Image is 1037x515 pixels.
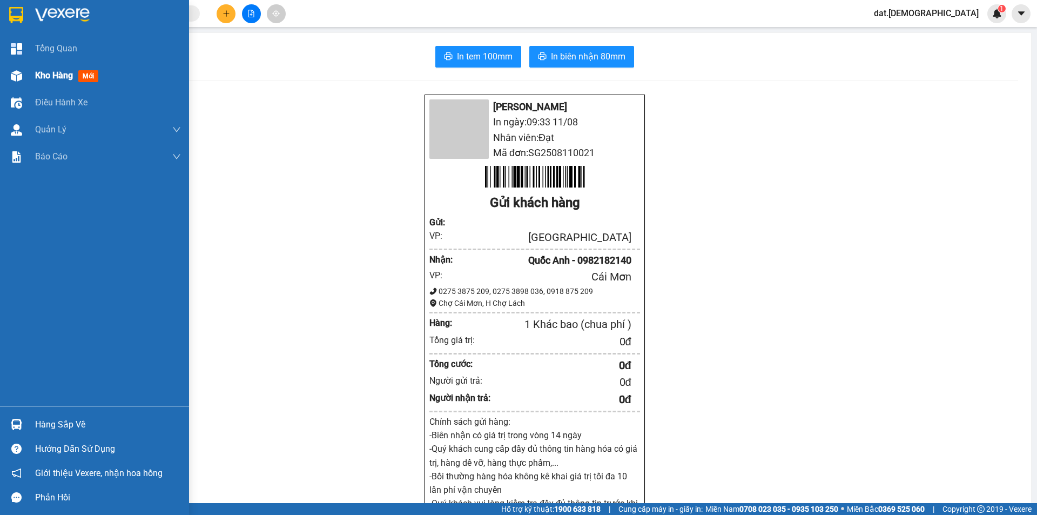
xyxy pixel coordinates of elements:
[841,507,844,511] span: ⚪️
[456,229,631,246] div: [GEOGRAPHIC_DATA]
[977,505,985,513] span: copyright
[429,145,640,160] li: Mã đơn: SG2508110021
[78,70,98,82] span: mới
[992,9,1002,18] img: icon-new-feature
[618,503,703,515] span: Cung cấp máy in - giấy in:
[5,80,107,95] li: In ngày: 09:33 11/08
[491,391,631,408] div: 0 đ
[491,374,631,391] div: 0 đ
[456,253,631,268] div: Quốc Anh - 0982182140
[172,125,181,134] span: down
[501,503,601,515] span: Hỗ trợ kỹ thuật:
[9,7,23,23] img: logo-vxr
[35,441,181,457] div: Hướng dẫn sử dụng
[429,130,640,145] li: Nhân viên: Đạt
[11,492,22,503] span: message
[11,124,22,136] img: warehouse-icon
[429,99,640,115] li: [PERSON_NAME]
[11,43,22,55] img: dashboard-icon
[429,216,456,229] div: Gửi :
[429,269,456,282] div: VP:
[1016,9,1026,18] span: caret-down
[217,4,235,23] button: plus
[223,10,230,17] span: plus
[529,46,634,68] button: printerIn biên nhận 80mm
[35,150,68,163] span: Báo cáo
[865,6,987,20] span: dat.[DEMOGRAPHIC_DATA]
[457,50,513,63] span: In tem 100mm
[429,470,640,497] p: -Bồi thường hàng hóa không kê khai giá trị tối đa 10 lần phí vận chuyển
[429,333,491,347] div: Tổng giá trị:
[435,46,521,68] button: printerIn tem 100mm
[11,70,22,82] img: warehouse-icon
[5,65,107,80] li: [PERSON_NAME]
[429,285,640,297] div: 0275 3875 209, 0275 3898 036, 0918 875 209
[35,42,77,55] span: Tổng Quan
[242,4,261,23] button: file-add
[429,374,491,387] div: Người gửi trả:
[267,4,286,23] button: aim
[739,505,838,513] strong: 0708 023 035 - 0935 103 250
[35,490,181,506] div: Phản hồi
[429,287,437,295] span: phone
[429,316,473,330] div: Hàng:
[11,97,22,109] img: warehouse-icon
[35,96,87,109] span: Điều hành xe
[429,442,640,469] p: -Quý khách cung cấp đầy đủ thông tin hàng hóa có giá trị, hàng dể vỡ, hàng thực phẩm,...
[551,50,625,63] span: In biên nhận 80mm
[998,5,1006,12] sup: 1
[456,269,631,285] div: Cái Mơn
[11,419,22,430] img: warehouse-icon
[491,333,631,350] div: 0 đ
[554,505,601,513] strong: 1900 633 818
[172,152,181,161] span: down
[429,297,640,309] div: Chợ Cái Mơn, H Chợ Lách
[35,466,163,480] span: Giới thiệu Vexere, nhận hoa hồng
[538,52,547,62] span: printer
[11,151,22,163] img: solution-icon
[11,444,22,454] span: question-circle
[1000,5,1004,12] span: 1
[429,391,491,405] div: Người nhận trả:
[429,299,437,307] span: environment
[35,70,73,81] span: Kho hàng
[847,503,925,515] span: Miền Bắc
[35,417,181,433] div: Hàng sắp về
[444,52,453,62] span: printer
[491,357,631,374] div: 0 đ
[609,503,610,515] span: |
[429,415,640,429] div: Chính sách gửi hàng:
[429,115,640,130] li: In ngày: 09:33 11/08
[247,10,255,17] span: file-add
[11,468,22,478] span: notification
[933,503,934,515] span: |
[705,503,838,515] span: Miền Nam
[429,229,456,243] div: VP:
[429,357,491,371] div: Tổng cước:
[878,505,925,513] strong: 0369 525 060
[429,253,456,266] div: Nhận :
[429,429,640,442] p: -Biên nhận có giá trị trong vòng 14 ngày
[473,316,631,333] div: 1 Khác bao (chua phí )
[1012,4,1031,23] button: caret-down
[35,123,66,136] span: Quản Lý
[429,193,640,213] div: Gửi khách hàng
[272,10,280,17] span: aim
